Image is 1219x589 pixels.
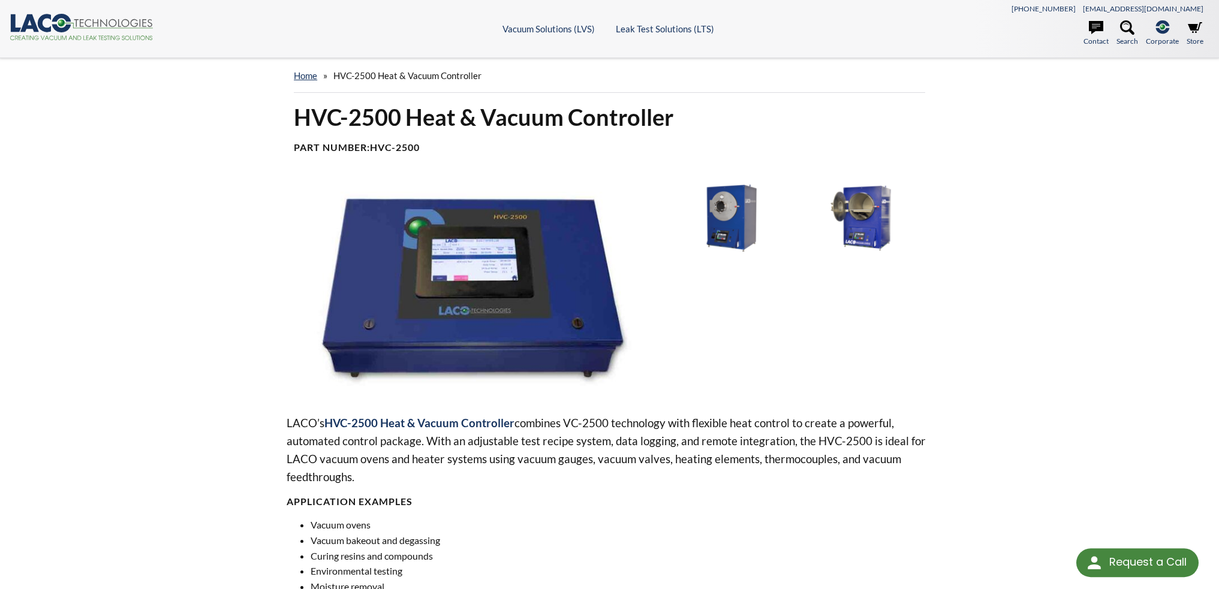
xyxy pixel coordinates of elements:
[311,548,932,564] li: Curing resins and compounds
[1076,548,1199,577] div: Request a Call
[294,141,925,154] h4: Part Number:
[287,414,932,486] p: LACO’s combines VC-2500 technology with flexible heat control to create a powerful, automated con...
[674,183,797,252] img: LACO Vacuum Oven System, closed chamber door
[294,59,925,93] div: »
[502,23,595,34] a: Vacuum Solutions (LVS)
[1187,20,1203,47] a: Store
[803,183,926,252] img: LACO Vacuum Oven, open chamber door
[287,496,932,508] h4: APPLICATION EXAMPLES
[1083,20,1109,47] a: Contact
[311,517,932,533] li: Vacuum ovens
[311,563,932,579] li: Environmental testing
[1109,548,1187,576] div: Request a Call
[1146,35,1179,47] span: Corporate
[1085,553,1104,572] img: round button
[287,183,664,395] img: HVC-2500 Controller, front view
[311,533,932,548] li: Vacuum bakeout and degassing
[1083,4,1203,13] a: [EMAIL_ADDRESS][DOMAIN_NAME]
[1012,4,1076,13] a: [PHONE_NUMBER]
[1116,20,1138,47] a: Search
[294,70,317,81] a: home
[616,23,714,34] a: Leak Test Solutions (LTS)
[294,102,925,132] h1: HVC-2500 Heat & Vacuum Controller
[333,70,481,81] span: HVC-2500 Heat & Vacuum Controller
[324,416,514,430] strong: HVC-2500 Heat & Vacuum Controller
[370,141,420,153] b: HVC-2500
